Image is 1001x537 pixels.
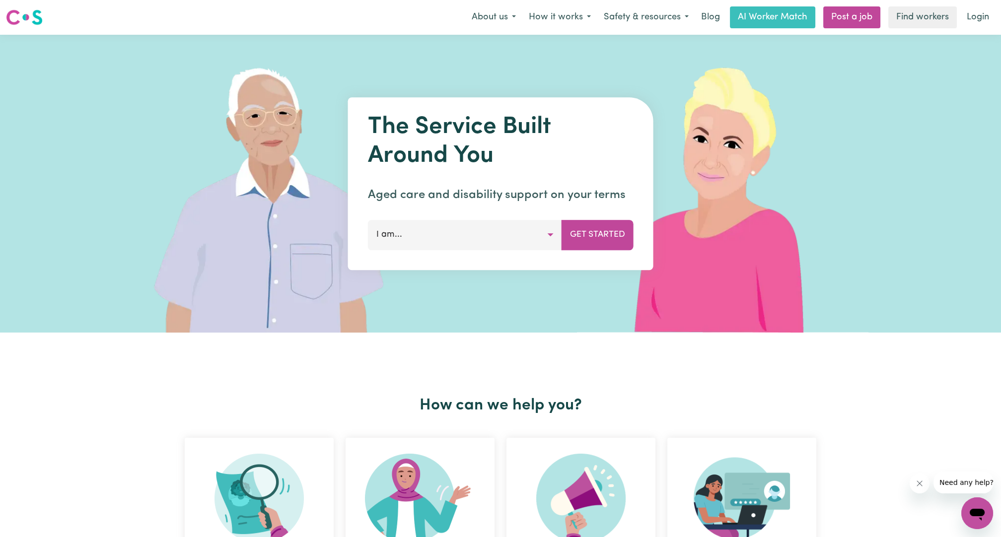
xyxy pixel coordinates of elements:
[597,7,695,28] button: Safety & resources
[368,220,562,250] button: I am...
[465,7,522,28] button: About us
[910,473,929,493] iframe: Close message
[888,6,957,28] a: Find workers
[823,6,880,28] a: Post a job
[6,8,43,26] img: Careseekers logo
[6,7,60,15] span: Need any help?
[6,6,43,29] a: Careseekers logo
[179,396,822,415] h2: How can we help you?
[933,471,993,493] iframe: Message from company
[961,6,995,28] a: Login
[730,6,815,28] a: AI Worker Match
[522,7,597,28] button: How it works
[368,186,634,204] p: Aged care and disability support on your terms
[961,497,993,529] iframe: Button to launch messaging window
[695,6,726,28] a: Blog
[562,220,634,250] button: Get Started
[368,113,634,170] h1: The Service Built Around You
